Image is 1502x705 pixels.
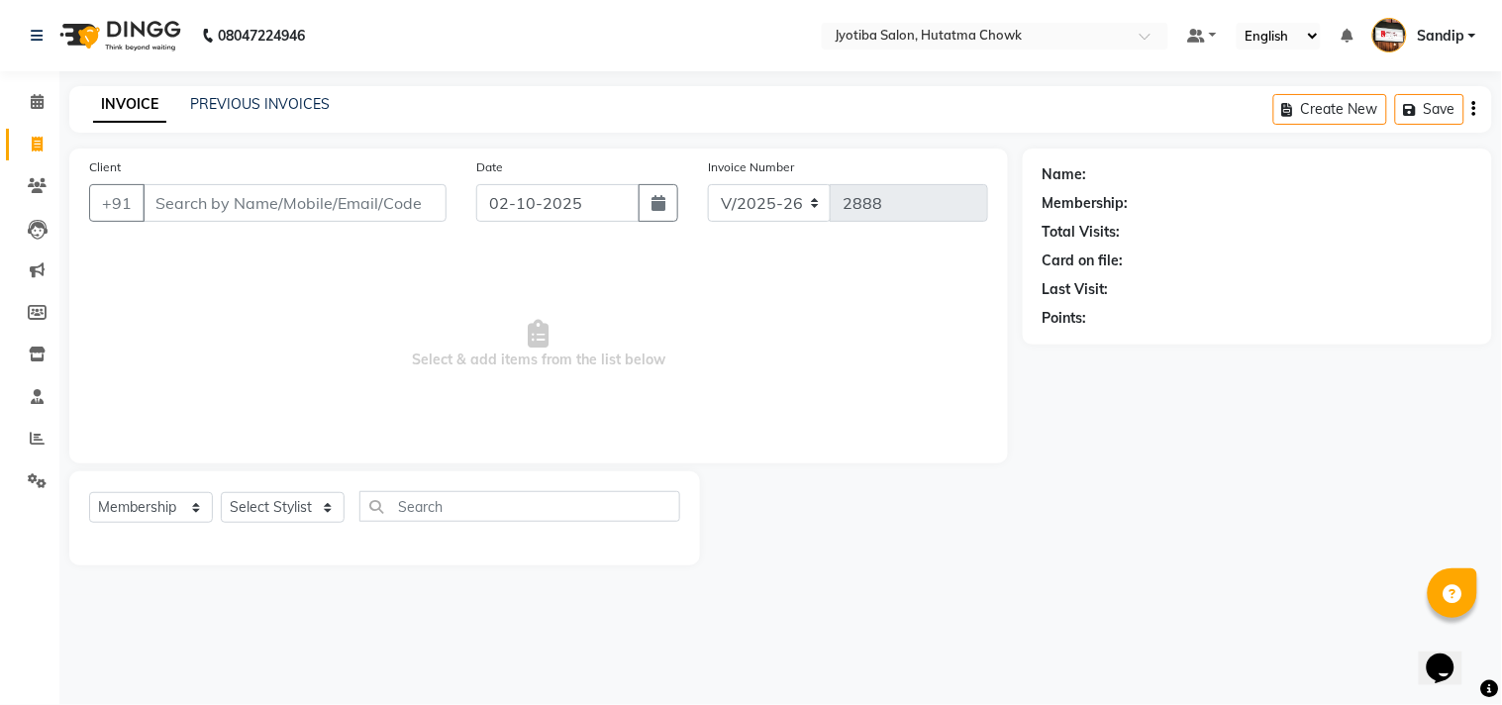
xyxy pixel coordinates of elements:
label: Client [89,158,121,176]
input: Search by Name/Mobile/Email/Code [143,184,447,222]
button: Save [1395,94,1464,125]
div: Card on file: [1043,251,1124,271]
a: INVOICE [93,87,166,123]
input: Search [359,491,680,522]
button: +91 [89,184,145,222]
img: Sandip [1372,18,1407,52]
label: Invoice Number [708,158,794,176]
label: Date [476,158,503,176]
b: 08047224946 [218,8,305,63]
div: Name: [1043,164,1087,185]
button: Create New [1273,94,1387,125]
img: logo [50,8,186,63]
span: Select & add items from the list below [89,246,988,444]
div: Total Visits: [1043,222,1121,243]
div: Membership: [1043,193,1129,214]
div: Points: [1043,308,1087,329]
span: Sandip [1417,26,1464,47]
div: Last Visit: [1043,279,1109,300]
a: PREVIOUS INVOICES [190,95,330,113]
iframe: chat widget [1419,626,1482,685]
